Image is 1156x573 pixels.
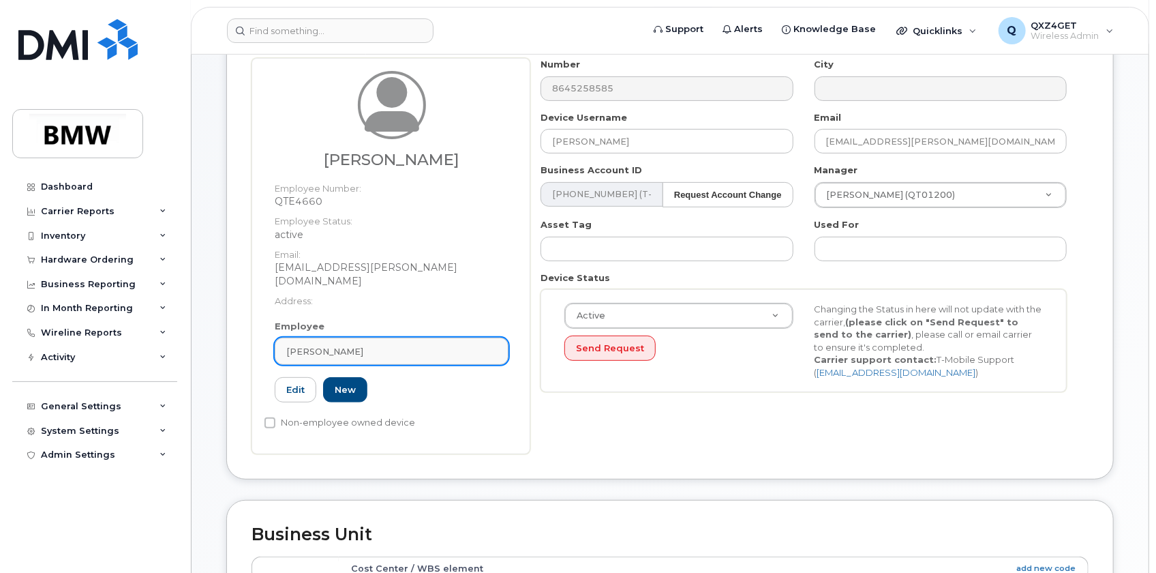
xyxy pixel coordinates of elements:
[275,377,316,402] a: Edit
[275,320,324,333] label: Employee
[275,241,508,261] dt: Email:
[541,271,610,284] label: Device Status
[275,261,508,288] dd: [EMAIL_ADDRESS][PERSON_NAME][DOMAIN_NAME]
[275,288,508,308] dt: Address:
[913,25,962,36] span: Quicklinks
[275,175,508,195] dt: Employee Number:
[227,18,433,43] input: Find something...
[275,194,508,208] dd: QTE4660
[565,304,793,328] a: Active
[815,58,834,71] label: City
[713,16,772,43] a: Alerts
[989,17,1123,44] div: QXZ4GET
[772,16,885,43] a: Knowledge Base
[323,377,367,402] a: New
[541,218,592,231] label: Asset Tag
[644,16,713,43] a: Support
[663,182,793,207] button: Request Account Change
[887,17,986,44] div: Quicklinks
[734,23,763,36] span: Alerts
[817,367,975,378] a: [EMAIL_ADDRESS][DOMAIN_NAME]
[541,111,627,124] label: Device Username
[275,208,508,228] dt: Employee Status:
[1031,31,1099,42] span: Wireless Admin
[1097,514,1146,563] iframe: Messenger Launcher
[804,303,1053,379] div: Changing the Status in here will not update with the carrier, , please call or email carrier to e...
[568,310,605,322] span: Active
[815,183,1066,207] a: [PERSON_NAME] (QT01200)
[286,345,363,358] span: [PERSON_NAME]
[815,111,842,124] label: Email
[815,164,858,177] label: Manager
[275,338,508,365] a: [PERSON_NAME]
[1031,20,1099,31] span: QXZ4GET
[665,23,703,36] span: Support
[819,189,956,201] span: [PERSON_NAME] (QT01200)
[815,218,860,231] label: Used For
[264,417,275,428] input: Non-employee owned device
[674,190,782,200] strong: Request Account Change
[541,58,580,71] label: Number
[275,151,508,168] h3: [PERSON_NAME]
[264,415,415,431] label: Non-employee owned device
[541,164,642,177] label: Business Account ID
[814,317,1018,340] strong: (please click on "Send Request" to send to the carrier)
[564,336,656,361] button: Send Request
[793,23,876,36] span: Knowledge Base
[1007,23,1017,39] span: Q
[814,354,937,365] strong: Carrier support contact:
[275,228,508,241] dd: active
[252,525,1089,544] h2: Business Unit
